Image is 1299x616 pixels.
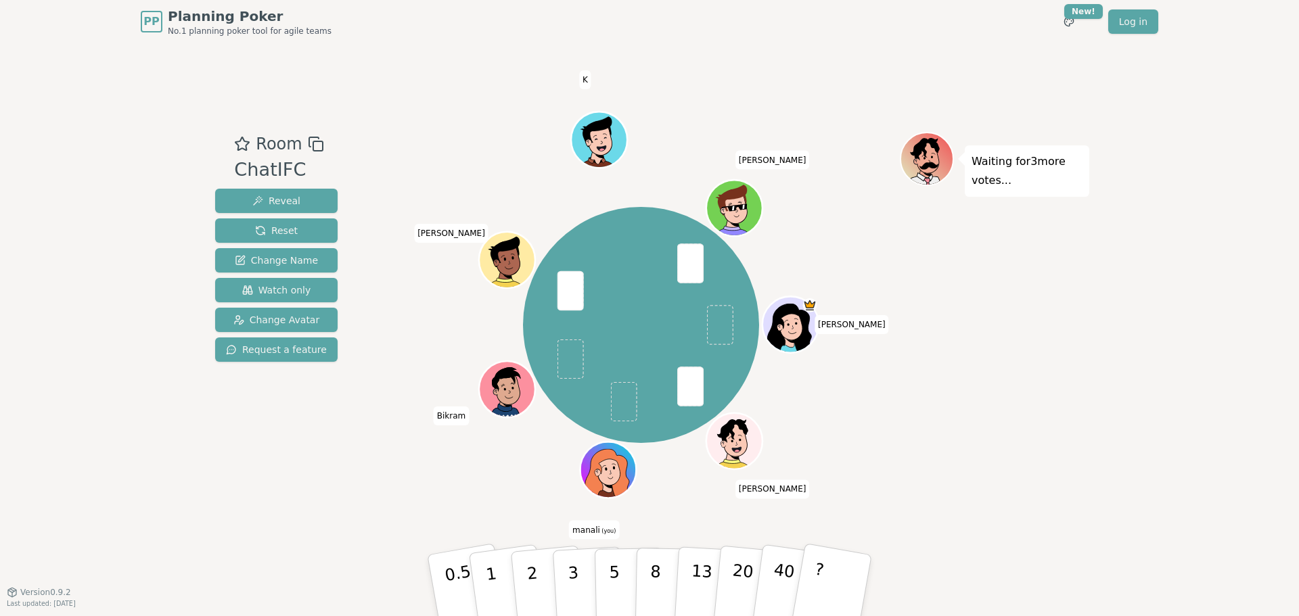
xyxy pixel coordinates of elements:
span: Click to change your name [815,315,889,334]
span: Watch only [242,283,311,297]
button: New! [1057,9,1081,34]
span: (you) [600,528,616,534]
span: Change Avatar [233,313,320,327]
button: Change Avatar [215,308,338,332]
span: Last updated: [DATE] [7,600,76,607]
button: Request a feature [215,337,338,362]
span: No.1 planning poker tool for agile teams [168,26,332,37]
span: Click to change your name [579,70,591,89]
p: Waiting for 3 more votes... [972,152,1082,190]
span: Reveal [252,194,300,208]
span: Click to change your name [434,406,470,425]
button: Change Name [215,248,338,273]
span: komal is the host [802,298,817,312]
button: Reset [215,218,338,243]
a: PPPlanning PokerNo.1 planning poker tool for agile teams [141,7,332,37]
span: Planning Poker [168,7,332,26]
button: Add as favourite [234,132,250,156]
button: Version0.9.2 [7,587,71,598]
div: ChatIFC [234,156,323,184]
span: Click to change your name [735,480,810,499]
span: Reset [255,224,298,237]
span: Version 0.9.2 [20,587,71,598]
span: Change Name [235,254,318,267]
span: Request a feature [226,343,327,356]
button: Watch only [215,278,338,302]
span: Click to change your name [569,521,619,540]
button: Click to change your avatar [581,444,634,496]
a: Log in [1108,9,1158,34]
span: PP [143,14,159,30]
span: Room [256,132,302,156]
div: New! [1064,4,1103,19]
span: Click to change your name [735,151,810,170]
span: Click to change your name [414,224,488,243]
button: Reveal [215,189,338,213]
